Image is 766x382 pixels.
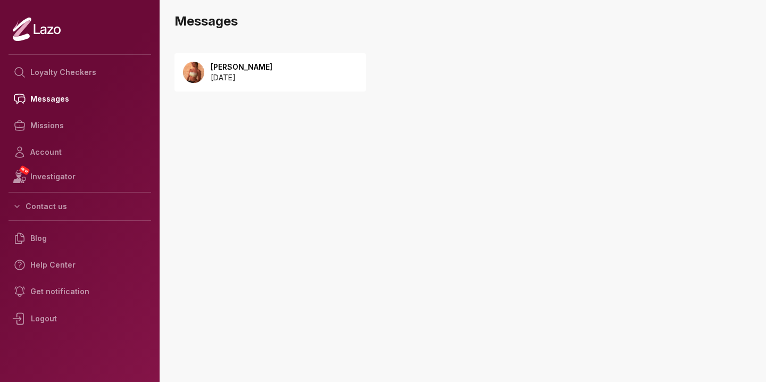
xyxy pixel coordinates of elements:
a: Missions [9,112,151,139]
p: [DATE] [211,72,272,83]
a: Get notification [9,278,151,305]
a: Blog [9,225,151,252]
a: Help Center [9,252,151,278]
button: Contact us [9,197,151,216]
a: Account [9,139,151,165]
p: [PERSON_NAME] [211,62,272,72]
a: NEWInvestigator [9,165,151,188]
a: Messages [9,86,151,112]
h3: Messages [174,13,757,30]
a: Loyalty Checkers [9,59,151,86]
span: NEW [19,165,30,176]
div: Logout [9,305,151,333]
img: 5dd41377-3645-4864-a336-8eda7bc24f8f [183,62,204,83]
